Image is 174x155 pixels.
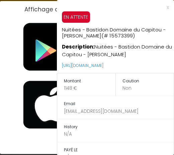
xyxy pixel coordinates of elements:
[5,3,25,23] button: Ouvrir le widget de chat LiveChat
[64,146,174,154] h5: PAYÉ LE
[64,85,115,92] p: 1148 €
[24,6,149,13] h2: Affichage optimisé sur l'application mobile
[101,32,135,39] span: (# 15573399)
[62,43,94,50] strong: Description:
[57,3,169,11] div: x
[64,108,174,115] p: [EMAIL_ADDRESS][DOMAIN_NAME]
[64,100,174,108] h5: Email
[122,77,174,85] h5: Caution
[64,131,174,138] p: N/A
[64,77,115,85] h5: Montant
[62,23,174,39] h5: Nuitées - Bastidon Domaine du Capitou - [PERSON_NAME]
[62,39,174,59] p: Nuitées - Bastidon Domaine du Capitou - [PERSON_NAME]
[62,63,103,68] a: [URL][DOMAIN_NAME]
[122,85,174,92] p: Non
[62,11,90,23] span: EN ATTENTE
[64,123,174,131] h5: History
